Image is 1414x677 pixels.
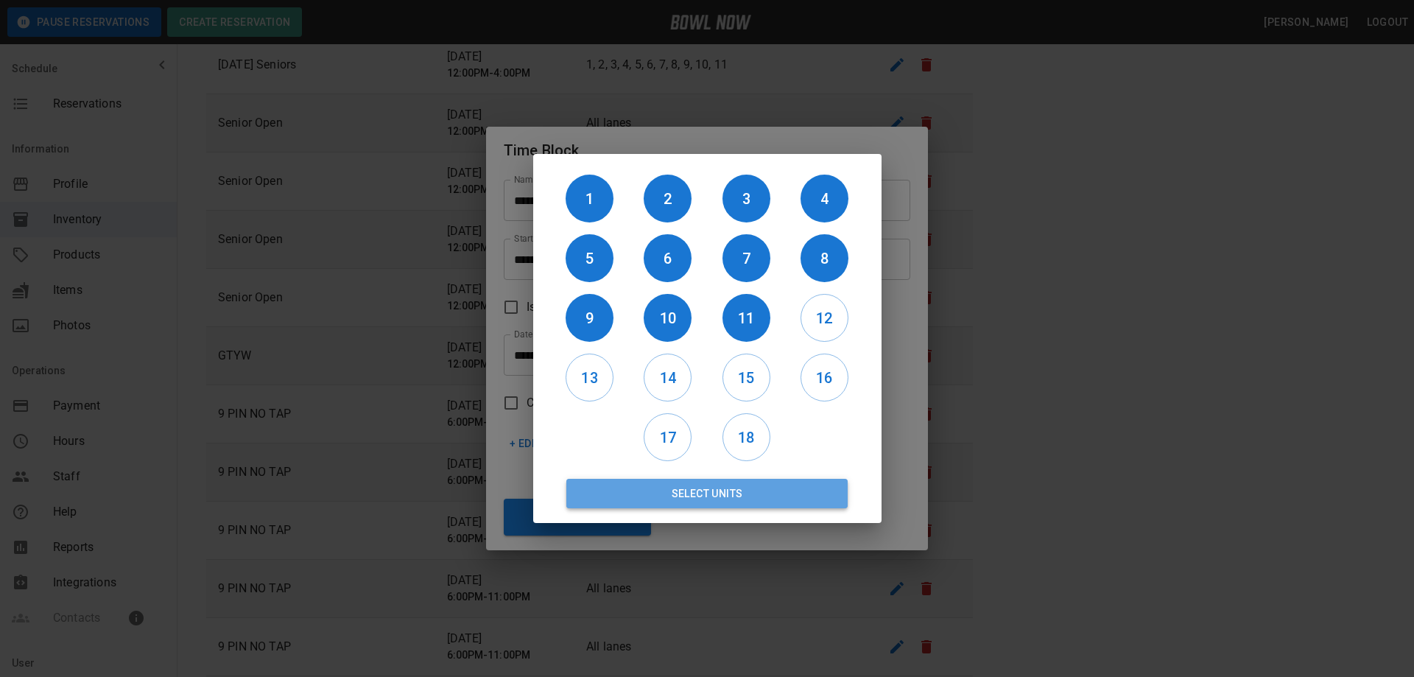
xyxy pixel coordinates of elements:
[566,306,613,330] h6: 9
[566,366,613,390] h6: 13
[644,413,692,461] button: 17
[566,247,613,270] h6: 5
[722,175,770,222] button: 3
[801,306,848,330] h6: 12
[566,354,613,401] button: 13
[723,426,770,449] h6: 18
[801,234,848,282] button: 8
[723,366,770,390] h6: 15
[644,175,692,222] button: 2
[644,187,692,211] h6: 2
[722,234,770,282] button: 7
[566,479,848,508] button: Select Units
[722,306,770,330] h6: 11
[644,354,692,401] button: 14
[644,366,691,390] h6: 14
[801,366,848,390] h6: 16
[644,426,691,449] h6: 17
[644,247,692,270] h6: 6
[801,187,848,211] h6: 4
[566,187,613,211] h6: 1
[722,354,770,401] button: 15
[722,187,770,211] h6: 3
[722,247,770,270] h6: 7
[566,175,613,222] button: 1
[801,247,848,270] h6: 8
[722,413,770,461] button: 18
[644,306,692,330] h6: 10
[801,175,848,222] button: 4
[644,294,692,342] button: 10
[566,234,613,282] button: 5
[566,294,613,342] button: 9
[722,294,770,342] button: 11
[644,234,692,282] button: 6
[801,354,848,401] button: 16
[801,294,848,342] button: 12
